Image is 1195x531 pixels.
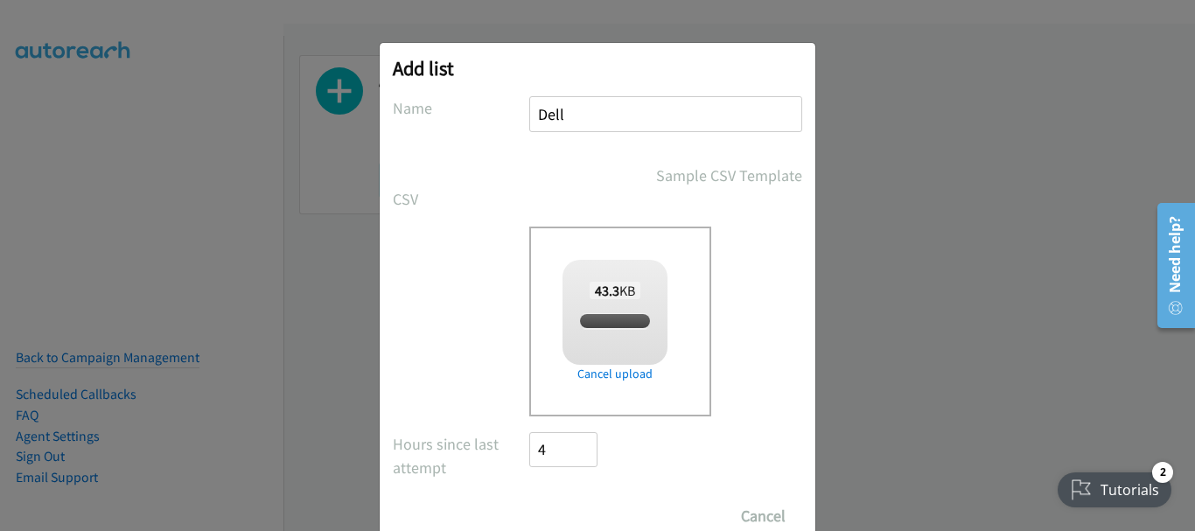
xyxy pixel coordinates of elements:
[393,56,802,80] h2: Add list
[393,187,529,211] label: CSV
[393,96,529,120] label: Name
[563,365,667,383] a: Cancel upload
[1144,196,1195,335] iframe: Resource Center
[393,432,529,479] label: Hours since last attempt
[595,282,619,299] strong: 43.3
[1047,455,1182,518] iframe: Checklist
[583,313,646,330] span: split_10.csv
[656,164,802,187] a: Sample CSV Template
[590,282,641,299] span: KB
